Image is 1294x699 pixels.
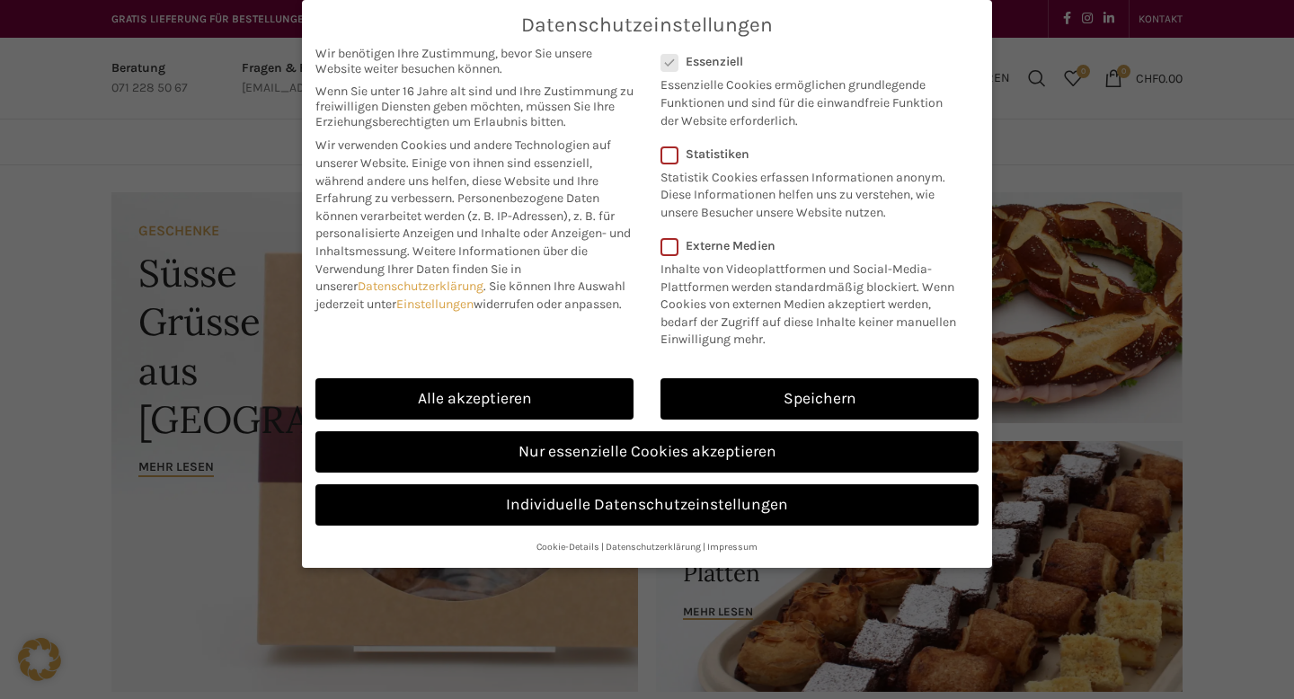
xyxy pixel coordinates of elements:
span: Sie können Ihre Auswahl jederzeit unter widerrufen oder anpassen. [315,279,625,312]
label: Statistiken [660,146,955,162]
a: Speichern [660,378,979,420]
p: Essenzielle Cookies ermöglichen grundlegende Funktionen und sind für die einwandfreie Funktion de... [660,69,955,129]
span: Datenschutzeinstellungen [521,13,773,37]
span: Wenn Sie unter 16 Jahre alt sind und Ihre Zustimmung zu freiwilligen Diensten geben möchten, müss... [315,84,634,129]
a: Cookie-Details [536,541,599,553]
a: Alle akzeptieren [315,378,634,420]
label: Essenziell [660,54,955,69]
a: Datenschutzerklärung [358,279,483,294]
label: Externe Medien [660,238,967,253]
a: Individuelle Datenschutzeinstellungen [315,484,979,526]
a: Einstellungen [396,296,474,312]
p: Inhalte von Videoplattformen und Social-Media-Plattformen werden standardmäßig blockiert. Wenn Co... [660,253,967,349]
span: Weitere Informationen über die Verwendung Ihrer Daten finden Sie in unserer . [315,243,588,294]
span: Wir verwenden Cookies und andere Technologien auf unserer Website. Einige von ihnen sind essenzie... [315,137,611,206]
span: Personenbezogene Daten können verarbeitet werden (z. B. IP-Adressen), z. B. für personalisierte A... [315,190,631,259]
p: Statistik Cookies erfassen Informationen anonym. Diese Informationen helfen uns zu verstehen, wie... [660,162,955,222]
a: Impressum [707,541,758,553]
span: Wir benötigen Ihre Zustimmung, bevor Sie unsere Website weiter besuchen können. [315,46,634,76]
a: Nur essenzielle Cookies akzeptieren [315,431,979,473]
a: Datenschutzerklärung [606,541,701,553]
